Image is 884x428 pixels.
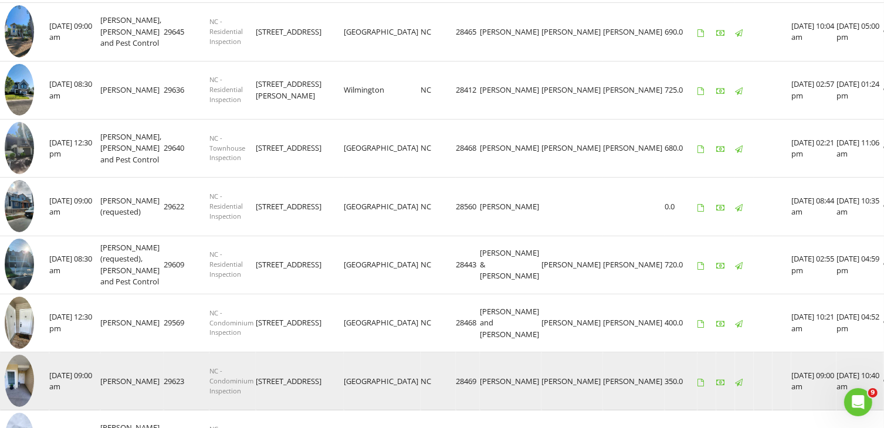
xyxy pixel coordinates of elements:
td: [DATE] 09:00 am [49,352,100,410]
td: NC [421,294,456,352]
td: [DATE] 08:44 am [791,178,836,236]
td: [PERSON_NAME] [541,119,603,177]
iframe: Intercom live chat [844,388,872,416]
td: [DATE] 05:00 pm [836,3,883,61]
td: [PERSON_NAME] [541,236,603,294]
td: [PERSON_NAME] [480,119,541,177]
td: NC [421,178,456,236]
td: 0.0 [665,178,697,236]
td: [PERSON_NAME] [480,3,541,61]
td: 28412 [456,61,480,119]
td: [DATE] 01:24 pm [836,61,883,119]
td: [PERSON_NAME] [603,294,665,352]
td: [STREET_ADDRESS] [256,236,344,294]
td: [GEOGRAPHIC_DATA] [344,352,421,410]
td: [DATE] 10:21 am [791,294,836,352]
td: 29569 [164,294,209,352]
img: 8896054%2Fcover_photos%2FXXJl5rmLaO6yarUqXoev%2Fsmall.jpg [5,122,34,174]
td: [PERSON_NAME] [603,352,665,410]
td: 720.0 [665,236,697,294]
td: 28443 [456,236,480,294]
span: NC - Condominium Inspection [209,366,253,395]
td: [PERSON_NAME] [480,61,541,119]
td: [PERSON_NAME] [603,236,665,294]
td: [PERSON_NAME] [603,119,665,177]
td: [STREET_ADDRESS] [256,352,344,410]
td: [DATE] 04:59 pm [836,236,883,294]
td: [PERSON_NAME] [603,61,665,119]
td: [GEOGRAPHIC_DATA] [344,236,421,294]
td: [DATE] 11:06 am [836,119,883,177]
td: [PERSON_NAME] [100,61,164,119]
td: 690.0 [665,3,697,61]
td: 350.0 [665,352,697,410]
td: 725.0 [665,61,697,119]
td: [DATE] 02:55 pm [791,236,836,294]
span: NC - Residential Inspection [209,75,243,104]
span: NC - Townhouse Inspection [209,134,245,162]
span: NC - Condominium Inspection [209,308,253,337]
span: NC - Residential Inspection [209,17,243,46]
td: [DATE] 10:40 am [836,352,883,410]
td: 400.0 [665,294,697,352]
td: 28469 [456,352,480,410]
td: 29645 [164,3,209,61]
td: [PERSON_NAME] [100,294,164,352]
td: [DATE] 09:00 am [791,352,836,410]
td: [PERSON_NAME], [PERSON_NAME] and Pest Control [100,119,164,177]
td: [PERSON_NAME] [100,352,164,410]
td: [PERSON_NAME] [603,3,665,61]
td: 29622 [164,178,209,236]
td: [GEOGRAPHIC_DATA] [344,3,421,61]
td: 29609 [164,236,209,294]
td: 28560 [456,178,480,236]
td: [DATE] 08:30 am [49,61,100,119]
td: 28468 [456,294,480,352]
td: 29640 [164,119,209,177]
td: 680.0 [665,119,697,177]
td: [PERSON_NAME] [480,178,541,236]
td: [GEOGRAPHIC_DATA] [344,294,421,352]
td: NC [421,3,456,61]
td: [GEOGRAPHIC_DATA] [344,178,421,236]
td: [DATE] 12:30 pm [49,294,100,352]
td: [STREET_ADDRESS] [256,3,344,61]
img: 8849870%2Fcover_photos%2F6exxr93hMjA74zTwcDLY%2Fsmall.jpg [5,180,34,232]
img: 8810500%2Fcover_photos%2F2UYzlDjlLeaCDTPlBRvl%2Fsmall.jpg [5,239,34,291]
td: [DATE] 08:30 am [49,236,100,294]
td: [PERSON_NAME] & [PERSON_NAME] [480,236,541,294]
td: [STREET_ADDRESS] [256,178,344,236]
span: NC - Residential Inspection [209,192,243,220]
td: [STREET_ADDRESS] [256,294,344,352]
td: [DATE] 02:21 pm [791,119,836,177]
td: [PERSON_NAME] (requested), [PERSON_NAME] and Pest Control [100,236,164,294]
img: 8909579%2Fcover_photos%2FbyTyzFOCBc2NGe55RIdq%2Fsmall.jpg [5,5,34,57]
img: 8877306%2Fcover_photos%2FHcPptYvUhA1j9esLGyHI%2Fsmall.jpg [5,64,34,116]
img: 8849977%2Fcover_photos%2FacCuKIBh6CpaOlKtmlWj%2Fsmall.jpg [5,355,34,407]
td: 28468 [456,119,480,177]
td: NC [421,236,456,294]
td: [DATE] 02:57 pm [791,61,836,119]
span: NC - Residential Inspection [209,250,243,278]
span: 9 [868,388,878,398]
td: [PERSON_NAME] [541,294,603,352]
td: NC [421,352,456,410]
td: [DATE] 09:00 am [49,178,100,236]
td: [STREET_ADDRESS] [256,119,344,177]
td: 29623 [164,352,209,410]
td: Wilmington [344,61,421,119]
img: 8754300%2Fcover_photos%2FUPKQu4XTf5yCM8yAFJNj%2Fsmall.jpg [5,297,34,349]
td: NC [421,61,456,119]
td: [PERSON_NAME], [PERSON_NAME] and Pest Control [100,3,164,61]
td: [PERSON_NAME] (requested) [100,178,164,236]
td: [PERSON_NAME] [541,352,603,410]
td: 29636 [164,61,209,119]
td: 28465 [456,3,480,61]
td: [PERSON_NAME] and [PERSON_NAME] [480,294,541,352]
td: [PERSON_NAME] [480,352,541,410]
td: [GEOGRAPHIC_DATA] [344,119,421,177]
td: [DATE] 10:35 am [836,178,883,236]
td: [PERSON_NAME] [541,3,603,61]
td: [DATE] 12:30 pm [49,119,100,177]
td: [DATE] 09:00 am [49,3,100,61]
